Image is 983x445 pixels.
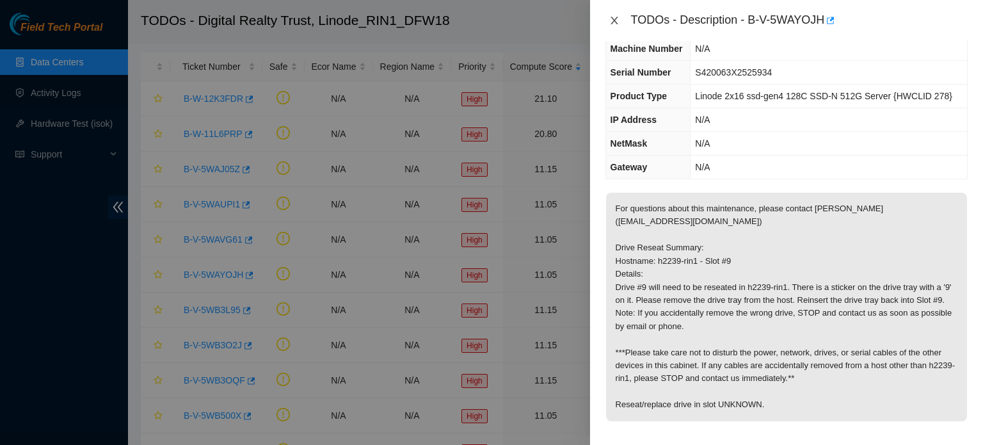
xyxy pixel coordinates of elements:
button: Close [605,15,623,27]
span: Machine Number [611,44,683,54]
span: Serial Number [611,67,671,77]
span: Linode 2x16 ssd-gen4 128C SSD-N 512G Server {HWCLID 278} [695,91,952,101]
div: TODOs - Description - B-V-5WAYOJH [631,10,968,31]
span: N/A [695,115,710,125]
span: IP Address [611,115,657,125]
span: N/A [695,44,710,54]
span: Product Type [611,91,667,101]
span: S420063X2525934 [695,67,772,77]
span: N/A [695,162,710,172]
p: For questions about this maintenance, please contact [PERSON_NAME] ([EMAIL_ADDRESS][DOMAIN_NAME])... [606,193,967,421]
span: N/A [695,138,710,149]
span: Gateway [611,162,648,172]
span: close [609,15,619,26]
span: NetMask [611,138,648,149]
